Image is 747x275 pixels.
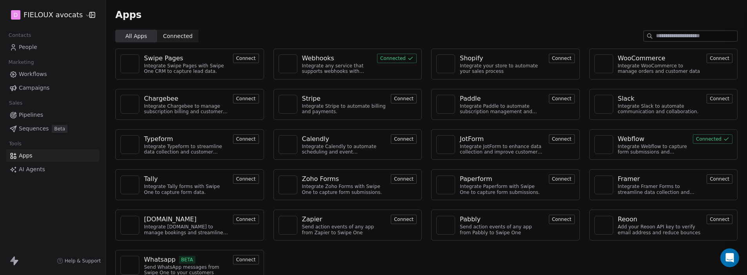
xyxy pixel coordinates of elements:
[460,54,544,63] a: Shopify
[460,94,481,103] div: Paddle
[440,139,452,150] img: NA
[19,43,37,51] span: People
[19,84,49,92] span: Campaigns
[120,54,139,73] a: NA
[163,32,193,40] span: Connected
[618,94,702,103] a: Slack
[460,134,484,144] div: JotForm
[279,216,297,235] a: NA
[460,94,544,103] a: Paddle
[6,41,99,54] a: People
[19,165,45,174] span: AI Agents
[5,29,35,41] span: Contacts
[279,54,297,73] a: NA
[302,63,373,74] div: Integrate any service that supports webhooks with Swipe One to capture and automate data workflows.
[440,179,452,191] img: NA
[693,134,732,144] button: Connected
[391,134,417,144] button: Connect
[618,54,665,63] div: WooCommerce
[460,144,544,155] div: Integrate JotForm to enhance data collection and improve customer engagement.
[144,255,176,264] div: Whatsapp
[549,94,575,103] button: Connect
[707,215,732,224] button: Connect
[436,216,455,235] a: NA
[89,45,95,52] img: tab_keywords_by_traffic_grey.svg
[279,135,297,154] a: NA
[144,174,228,184] a: Tally
[302,103,386,115] div: Integrate Stripe to automate billing and payments.
[144,94,178,103] div: Chargebee
[144,54,228,63] a: Swipe Pages
[233,54,259,63] button: Connect
[124,259,136,271] img: NA
[282,58,294,70] img: NA
[144,134,173,144] div: Typeform
[549,215,575,224] button: Connect
[460,184,544,195] div: Integrate Paperform with Swipe One to capture form submissions.
[707,95,732,102] a: Connect
[460,174,544,184] a: Paperform
[302,174,339,184] div: Zoho Forms
[98,46,120,51] div: Mots-clés
[52,125,67,133] span: Beta
[618,54,702,63] a: WooCommerce
[144,94,228,103] a: Chargebee
[707,94,732,103] button: Connect
[233,175,259,183] a: Connect
[144,215,228,224] a: [DOMAIN_NAME]
[144,255,228,264] a: WhatsappBETA
[6,163,99,176] a: AI Agents
[302,134,386,144] a: Calendly
[440,98,452,110] img: NA
[57,258,101,264] a: Help & Support
[460,134,544,144] a: JotForm
[24,10,83,20] span: FIELOUX avocats
[391,174,417,184] button: Connect
[302,215,386,224] a: Zapier
[693,135,732,143] a: Connected
[144,224,228,235] div: Integrate [DOMAIN_NAME] to manage bookings and streamline scheduling.
[282,98,294,110] img: NA
[440,58,452,70] img: NA
[6,81,99,94] a: Campaigns
[14,11,18,19] span: D
[598,98,610,110] img: NA
[549,134,575,144] button: Connect
[6,149,99,162] a: Apps
[302,134,329,144] div: Calendly
[302,54,373,63] a: Webhooks
[549,174,575,184] button: Connect
[302,54,334,63] div: Webhooks
[549,135,575,143] a: Connect
[233,255,259,264] button: Connect
[391,135,417,143] a: Connect
[391,215,417,224] button: Connect
[144,184,228,195] div: Integrate Tally forms with Swipe One to capture form data.
[124,139,136,150] img: NA
[460,63,544,74] div: Integrate your store to automate your sales process
[594,135,613,154] a: NA
[19,125,49,133] span: Sequences
[436,95,455,114] a: NA
[549,54,575,62] a: Connect
[460,215,544,224] a: Pabbly
[440,219,452,231] img: NA
[707,215,732,223] a: Connect
[302,94,386,103] a: Stripe
[65,258,101,264] span: Help & Support
[707,54,732,63] button: Connect
[618,134,645,144] div: Webflow
[233,135,259,143] a: Connect
[391,95,417,102] a: Connect
[549,175,575,183] a: Connect
[144,63,228,74] div: Integrate Swipe Pages with Swipe One CRM to capture lead data.
[618,215,638,224] div: Reoon
[549,95,575,102] a: Connect
[120,216,139,235] a: NA
[5,138,25,150] span: Tools
[460,215,481,224] div: Pabbly
[19,111,43,119] span: Pipelines
[598,139,610,150] img: NA
[618,184,702,195] div: Integrate Framer Forms to streamline data collection and customer engagement.
[233,134,259,144] button: Connect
